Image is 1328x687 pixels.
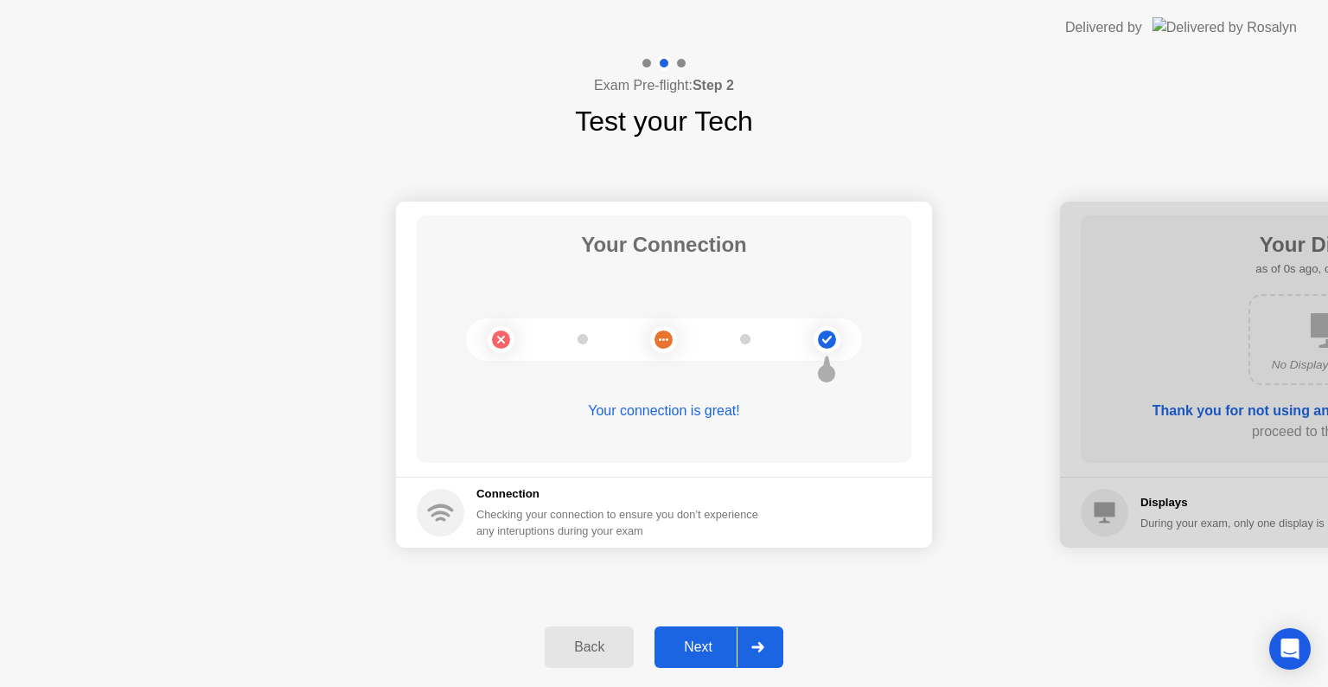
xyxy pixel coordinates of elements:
div: Open Intercom Messenger [1269,628,1311,670]
div: Checking your connection to ensure you don’t experience any interuptions during your exam [476,506,769,539]
div: Your connection is great! [417,401,911,421]
div: Back [550,639,629,655]
div: Delivered by [1065,17,1142,38]
h1: Test your Tech [575,100,753,142]
div: Next [660,639,737,655]
button: Next [654,626,783,668]
img: Delivered by Rosalyn [1152,17,1297,37]
h5: Connection [476,485,769,503]
button: Back [545,626,634,668]
h1: Your Connection [581,229,747,260]
h4: Exam Pre-flight: [594,75,734,96]
b: Step 2 [693,78,734,93]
